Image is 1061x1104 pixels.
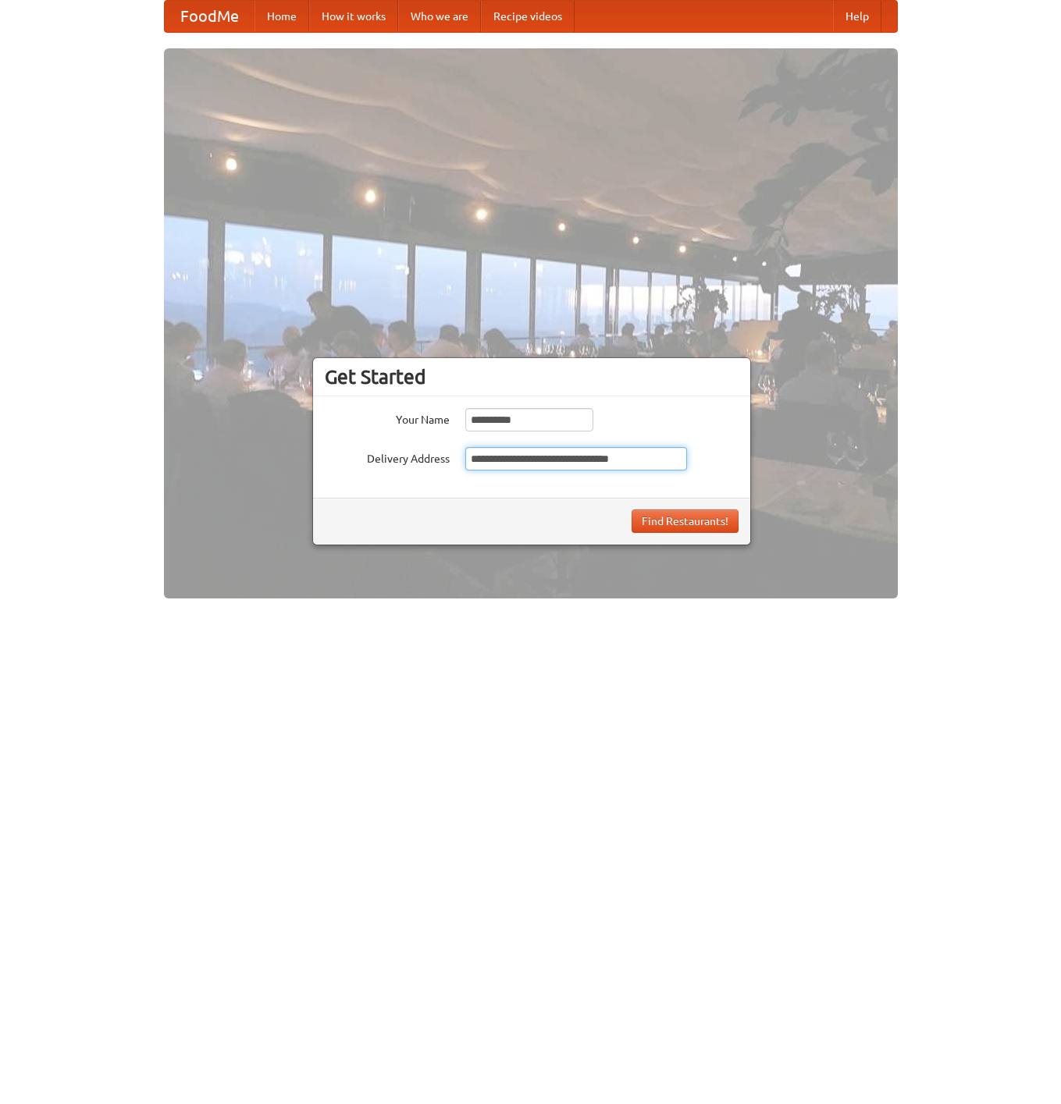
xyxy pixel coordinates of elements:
a: FoodMe [165,1,255,32]
a: Home [255,1,309,32]
h3: Get Started [325,365,739,389]
a: Recipe videos [481,1,575,32]
button: Find Restaurants! [632,509,739,533]
a: How it works [309,1,398,32]
a: Who we are [398,1,481,32]
label: Delivery Address [325,447,450,467]
a: Help [833,1,881,32]
label: Your Name [325,408,450,428]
